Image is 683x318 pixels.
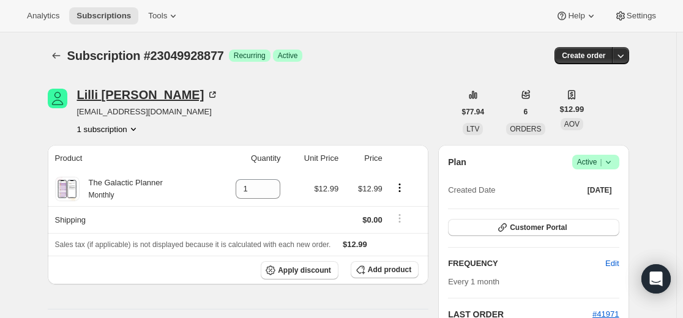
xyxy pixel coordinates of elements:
th: Quantity [212,145,285,172]
span: Active [577,156,614,168]
button: Apply discount [261,261,338,279]
span: $77.94 [462,107,485,117]
button: [DATE] [580,182,619,199]
div: Lilli [PERSON_NAME] [77,89,219,101]
span: Lilli Nelson [48,89,67,108]
th: Price [342,145,386,172]
button: Subscriptions [69,7,138,24]
span: Created Date [448,184,495,196]
span: Customer Portal [510,223,567,232]
span: LTV [466,125,479,133]
span: Help [568,11,584,21]
button: Product actions [77,123,140,135]
button: 6 [517,103,536,120]
button: Create order [554,47,613,64]
div: The Galactic Planner [80,177,163,201]
button: Product actions [390,181,409,194]
span: $12.99 [560,103,584,116]
img: product img [56,177,78,201]
span: $0.00 [362,215,383,224]
span: Recurring [234,51,266,61]
span: Tools [148,11,167,21]
button: Add product [351,261,419,278]
span: Sales tax (if applicable) is not displayed because it is calculated with each new order. [55,240,331,249]
span: $12.99 [358,184,383,193]
span: 6 [524,107,528,117]
span: Subscriptions [77,11,131,21]
span: Add product [368,265,411,275]
button: Edit [598,254,626,273]
span: Apply discount [278,265,331,275]
span: Settings [627,11,656,21]
span: [EMAIL_ADDRESS][DOMAIN_NAME] [77,106,219,118]
span: Every 1 month [448,277,499,286]
div: Open Intercom Messenger [641,264,671,294]
span: | [600,157,602,167]
span: $12.99 [314,184,338,193]
button: Analytics [20,7,67,24]
span: ORDERS [510,125,541,133]
span: [DATE] [588,185,612,195]
h2: Plan [448,156,466,168]
button: Settings [607,7,663,24]
span: Create order [562,51,605,61]
small: Monthly [89,191,114,199]
span: Subscription #23049928877 [67,49,224,62]
span: AOV [564,120,580,128]
button: Tools [141,7,187,24]
button: Shipping actions [390,212,409,225]
th: Product [48,145,212,172]
span: Analytics [27,11,59,21]
span: $12.99 [343,240,367,249]
th: Shipping [48,206,212,233]
button: $77.94 [455,103,492,120]
span: Active [278,51,298,61]
th: Unit Price [284,145,342,172]
button: Customer Portal [448,219,619,236]
button: Subscriptions [48,47,65,64]
h2: FREQUENCY [448,257,605,270]
button: Help [548,7,604,24]
span: Edit [605,257,619,270]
